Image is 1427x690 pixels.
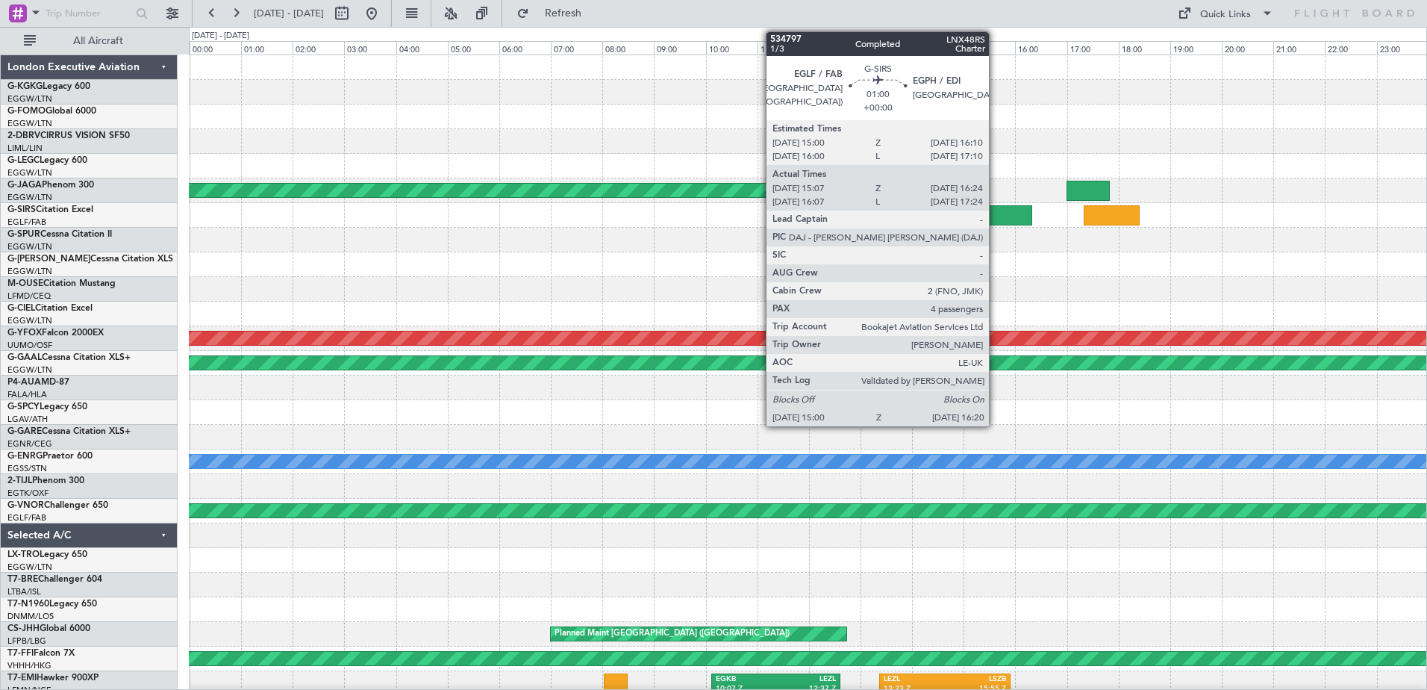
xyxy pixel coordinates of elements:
[555,623,790,645] div: Planned Maint [GEOGRAPHIC_DATA] ([GEOGRAPHIC_DATA])
[7,476,84,485] a: 2-TIJLPhenom 300
[7,131,40,140] span: 2-DBRV
[7,205,36,214] span: G-SIRS
[7,600,49,609] span: T7-N1960
[7,501,108,510] a: G-VNORChallenger 650
[7,624,90,633] a: CS-JHHGlobal 6000
[7,82,90,91] a: G-KGKGLegacy 600
[1222,41,1273,55] div: 20:00
[7,143,43,154] a: LIML/LIN
[7,414,48,425] a: LGAV/ATH
[7,575,38,584] span: T7-BRE
[7,427,42,436] span: G-GARE
[7,340,52,351] a: UUMO/OSF
[7,107,96,116] a: G-FOMOGlobal 6000
[7,378,41,387] span: P4-AUA
[7,378,69,387] a: P4-AUAMD-87
[861,41,912,55] div: 13:00
[7,624,40,633] span: CS-JHH
[7,353,42,362] span: G-GAAL
[7,550,87,559] a: LX-TROLegacy 650
[7,600,97,609] a: T7-N1960Legacy 650
[532,8,595,19] span: Refresh
[7,266,52,277] a: EGGW/LTN
[7,674,99,683] a: T7-EMIHawker 900XP
[7,427,131,436] a: G-GARECessna Citation XLS+
[16,29,162,53] button: All Aircraft
[7,131,130,140] a: 2-DBRVCIRRUS VISION SF50
[7,512,46,523] a: EGLF/FAB
[7,402,40,411] span: G-SPCY
[7,364,52,376] a: EGGW/LTN
[7,674,37,683] span: T7-EMI
[293,41,344,55] div: 02:00
[1325,41,1376,55] div: 22:00
[7,230,112,239] a: G-SPURCessna Citation II
[7,329,42,338] span: G-YFOX
[192,30,249,43] div: [DATE] - [DATE]
[344,41,396,55] div: 03:00
[7,649,34,658] span: T7-FFI
[7,660,51,671] a: VHHH/HKG
[7,156,87,165] a: G-LEGCLegacy 600
[7,463,47,474] a: EGSS/STN
[1170,41,1222,55] div: 19:00
[1273,41,1325,55] div: 21:00
[602,41,654,55] div: 08:00
[912,41,964,55] div: 14:00
[7,635,46,647] a: LFPB/LBG
[448,41,499,55] div: 05:00
[7,550,40,559] span: LX-TRO
[254,7,324,20] span: [DATE] - [DATE]
[1067,41,1119,55] div: 17:00
[7,279,43,288] span: M-OUSE
[7,241,52,252] a: EGGW/LTN
[7,452,43,461] span: G-ENRG
[964,41,1015,55] div: 15:00
[7,230,40,239] span: G-SPUR
[499,41,551,55] div: 06:00
[7,192,52,203] a: EGGW/LTN
[7,82,43,91] span: G-KGKG
[39,36,157,46] span: All Aircraft
[7,575,102,584] a: T7-BREChallenger 604
[7,329,104,338] a: G-YFOXFalcon 2000EX
[7,649,75,658] a: T7-FFIFalcon 7X
[1015,41,1067,55] div: 16:00
[7,488,49,499] a: EGTK/OXF
[809,41,861,55] div: 12:00
[7,255,90,264] span: G-[PERSON_NAME]
[7,476,32,485] span: 2-TIJL
[945,674,1006,685] div: LSZB
[510,1,599,25] button: Refresh
[7,501,44,510] span: G-VNOR
[7,290,51,302] a: LFMD/CEQ
[7,611,54,622] a: DNMM/LOS
[190,41,241,55] div: 00:00
[1200,7,1251,22] div: Quick Links
[758,41,809,55] div: 11:00
[7,353,131,362] a: G-GAALCessna Citation XLS+
[884,674,945,685] div: LEZL
[1170,1,1281,25] button: Quick Links
[396,41,448,55] div: 04:00
[46,2,131,25] input: Trip Number
[7,181,42,190] span: G-JAGA
[7,389,47,400] a: FALA/HLA
[7,315,52,326] a: EGGW/LTN
[7,181,94,190] a: G-JAGAPhenom 300
[7,438,52,450] a: EGNR/CEG
[775,674,836,685] div: LEZL
[7,156,40,165] span: G-LEGC
[7,205,93,214] a: G-SIRSCitation Excel
[241,41,293,55] div: 01:00
[7,93,52,105] a: EGGW/LTN
[7,304,35,313] span: G-CIEL
[654,41,705,55] div: 09:00
[7,279,116,288] a: M-OUSECitation Mustang
[7,304,93,313] a: G-CIELCitation Excel
[7,586,41,597] a: LTBA/ISL
[7,118,52,129] a: EGGW/LTN
[551,41,602,55] div: 07:00
[7,402,87,411] a: G-SPCYLegacy 650
[7,167,52,178] a: EGGW/LTN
